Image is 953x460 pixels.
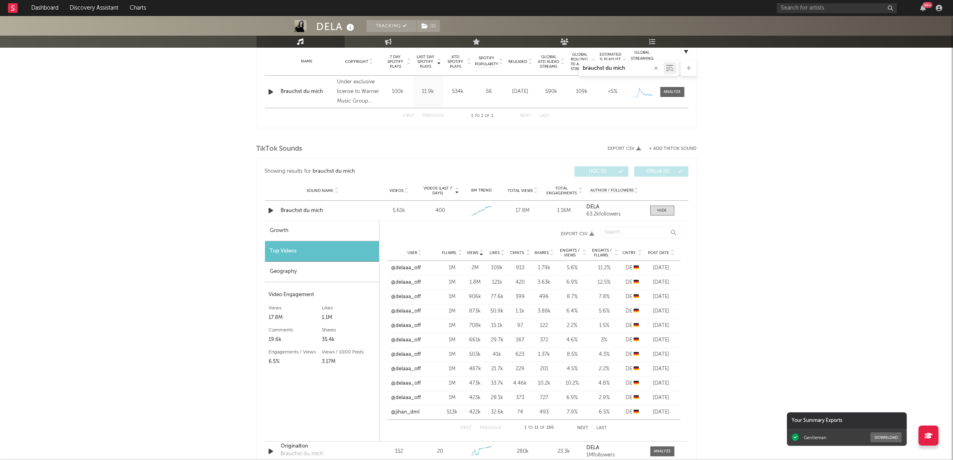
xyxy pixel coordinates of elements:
button: (1) [417,20,440,32]
div: 3.88k [534,307,554,315]
div: 534k [445,88,471,96]
div: 487k [466,365,484,373]
div: 1M [442,278,462,286]
div: 100k [385,88,411,96]
a: Originalton [281,442,365,450]
span: of [540,426,545,430]
span: 🇩🇪 [634,352,639,357]
a: DELA [586,204,642,210]
div: 1M [442,322,462,330]
div: 1M followers [586,452,642,458]
a: @delaaa_off [391,293,421,301]
a: @delaaa_off [391,264,421,272]
div: [DATE] [646,307,676,315]
div: 373 [510,394,530,402]
span: Global ATD Audio Streams [538,54,560,69]
div: 496 [534,293,554,301]
div: 503k [466,351,484,359]
div: 1M [442,365,462,373]
div: 28.1k [488,394,506,402]
div: DELA [317,20,357,33]
div: 121k [488,278,506,286]
a: @delaaa_off [391,322,421,330]
div: 6.5 % [590,408,618,416]
strong: DELA [586,445,599,450]
div: [DATE] [646,264,676,272]
div: 41k [488,351,506,359]
div: 420 [510,278,530,286]
div: Gentleman [804,435,827,440]
div: 661k [466,336,484,344]
div: DE [622,365,642,373]
div: Brauchst du mich [281,207,365,215]
div: Brauchst du mich [281,450,324,458]
a: @delaaa_off [391,379,421,387]
div: 6.9 % [558,278,586,286]
div: 167 [510,336,530,344]
div: DE [622,379,642,387]
div: 5.6 % [558,264,586,272]
a: DELA [586,445,642,451]
button: Last [597,426,607,430]
a: @jihan_dml [391,408,420,416]
div: [DATE] [507,88,534,96]
span: Videos [390,188,404,193]
div: 1.5 % [590,322,618,330]
div: 15.1k [488,322,506,330]
button: First [403,114,415,118]
div: DE [622,293,642,301]
span: Total Views [508,188,533,193]
div: 17.8M [504,207,541,215]
div: 3 % [590,336,618,344]
div: DE [622,322,642,330]
div: 2.9 % [590,394,618,402]
div: Under exclusive license to Warner Music Group Germany Holding GmbH,, © 2025 DELA [337,77,381,106]
div: <5% [600,88,626,96]
span: 🇩🇪 [634,323,639,328]
div: [DATE] [646,278,676,286]
strong: DELA [586,204,599,210]
div: 8.5 % [558,351,586,359]
div: 1.37k [534,351,554,359]
div: Top Videos [265,241,379,262]
div: DE [622,264,642,272]
div: Shares [322,325,375,335]
div: 590k [538,88,565,96]
div: 56 [475,88,503,96]
div: 1M [442,351,462,359]
div: 23.3k [545,448,582,456]
span: TikTok Sounds [257,144,303,154]
span: Official ( 0 ) [640,169,676,174]
div: [DATE] [646,322,676,330]
div: brauchst du mich [313,167,355,176]
span: Engmts / Views [558,248,582,258]
div: 6M Trend [463,188,500,194]
input: Search for artists [777,3,897,13]
div: 423k [466,394,484,402]
div: 6.9 % [558,394,586,402]
div: 2.2 % [590,365,618,373]
span: Total Engagements [545,186,578,196]
span: Shares [535,250,549,255]
div: 1M [442,379,462,387]
a: @delaaa_off [391,307,421,315]
div: DE [622,408,642,416]
a: @delaaa_off [391,351,421,359]
button: Next [520,114,532,118]
div: 5.61k [381,207,418,215]
div: Views / 1000 Posts [322,347,375,357]
div: 2M [466,264,484,272]
div: 32.6k [488,408,506,416]
div: [DATE] [646,351,676,359]
div: 4.3 % [590,351,618,359]
button: Next [578,426,589,430]
div: 21.7k [488,365,506,373]
div: 99 + [923,2,933,8]
div: 11.9k [415,88,441,96]
div: 229 [510,365,530,373]
a: @delaaa_off [391,336,421,344]
div: 3.63k [534,278,554,286]
div: 1.16M [545,207,582,215]
div: [DATE] [646,336,676,344]
input: Search... [600,227,680,238]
